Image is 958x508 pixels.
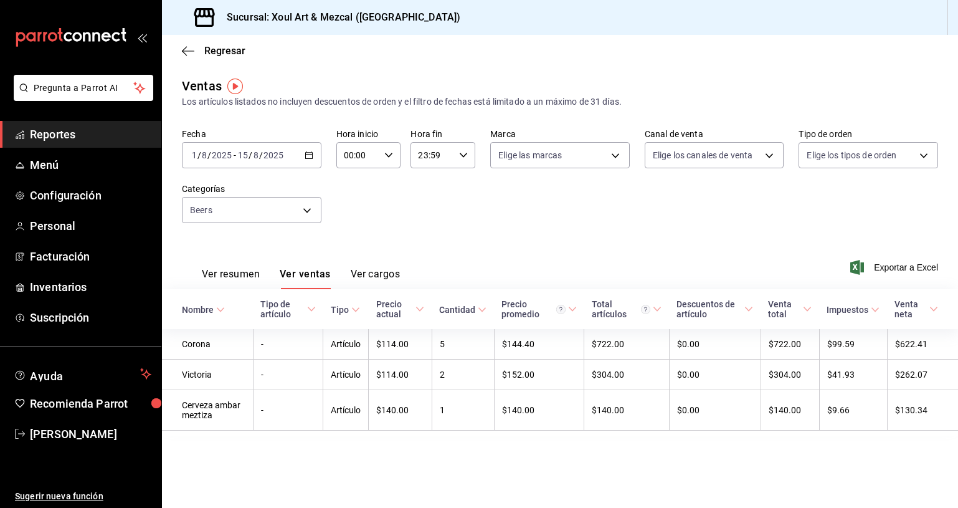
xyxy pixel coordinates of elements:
td: Cerveza ambar meztiza [162,390,253,431]
span: Descuentos de artículo [676,299,753,319]
span: Nombre [182,305,225,315]
td: $140.00 [761,390,819,431]
div: Venta total [768,299,800,319]
button: Pregunta a Parrot AI [14,75,153,101]
td: $722.00 [584,329,669,360]
label: Tipo de orden [799,130,938,138]
span: Pregunta a Parrot AI [34,82,134,95]
button: Exportar a Excel [853,260,938,275]
td: $140.00 [584,390,669,431]
td: 2 [432,360,494,390]
td: Artículo [323,329,369,360]
div: Nombre [182,305,214,315]
td: 1 [432,390,494,431]
td: $114.00 [369,329,432,360]
svg: Precio promedio = Total artículos / cantidad [556,305,566,314]
label: Marca [490,130,630,138]
td: $262.07 [887,360,958,390]
span: Elige las marcas [498,149,562,161]
td: $622.41 [887,329,958,360]
td: $9.66 [819,390,887,431]
span: Venta neta [894,299,938,319]
td: $41.93 [819,360,887,390]
td: $722.00 [761,329,819,360]
span: Impuestos [827,305,880,315]
div: navigation tabs [202,268,400,289]
label: Canal de venta [645,130,784,138]
span: Elige los tipos de orden [807,149,896,161]
td: $304.00 [584,360,669,390]
img: Tooltip marker [227,79,243,94]
span: / [249,150,252,160]
button: Ver cargos [351,268,401,289]
td: $0.00 [669,360,761,390]
div: Tipo [331,305,349,315]
td: $144.40 [494,329,584,360]
td: $130.34 [887,390,958,431]
span: Menú [30,156,151,173]
input: ---- [263,150,284,160]
td: Artículo [323,390,369,431]
td: $0.00 [669,390,761,431]
div: Impuestos [827,305,868,315]
span: Tipo [331,305,360,315]
div: Venta neta [894,299,927,319]
td: - [253,390,323,431]
a: Pregunta a Parrot AI [9,90,153,103]
h3: Sucursal: Xoul Art & Mezcal ([GEOGRAPHIC_DATA]) [217,10,460,25]
span: / [197,150,201,160]
td: - [253,360,323,390]
td: $0.00 [669,329,761,360]
div: Tipo de artículo [260,299,305,319]
td: $140.00 [494,390,584,431]
span: Total artículos [592,299,662,319]
span: Precio promedio [501,299,577,319]
button: Regresar [182,45,245,57]
div: Cantidad [439,305,475,315]
span: Sugerir nueva función [15,490,151,503]
span: / [207,150,211,160]
button: Ver ventas [280,268,331,289]
div: Descuentos de artículo [676,299,742,319]
div: Total artículos [592,299,650,319]
svg: El total artículos considera cambios de precios en los artículos así como costos adicionales por ... [641,305,650,314]
span: Precio actual [376,299,424,319]
input: -- [253,150,259,160]
label: Categorías [182,185,321,193]
span: [PERSON_NAME] [30,426,151,443]
td: $114.00 [369,360,432,390]
td: Victoria [162,360,253,390]
td: $140.00 [369,390,432,431]
td: $304.00 [761,360,819,390]
td: - [253,329,323,360]
div: Precio promedio [501,299,566,319]
td: 5 [432,329,494,360]
button: open_drawer_menu [137,32,147,42]
span: Cantidad [439,305,486,315]
span: Personal [30,218,151,234]
input: -- [191,150,197,160]
input: -- [237,150,249,160]
span: Ayuda [30,367,135,381]
span: Beers [190,204,212,216]
span: Recomienda Parrot [30,395,151,412]
span: Elige los canales de venta [653,149,752,161]
input: ---- [211,150,232,160]
div: Precio actual [376,299,413,319]
span: - [234,150,236,160]
span: Reportes [30,126,151,143]
input: -- [201,150,207,160]
span: / [259,150,263,160]
span: Tipo de artículo [260,299,316,319]
span: Configuración [30,187,151,204]
td: Corona [162,329,253,360]
td: $152.00 [494,360,584,390]
label: Hora fin [410,130,475,138]
button: Ver resumen [202,268,260,289]
span: Inventarios [30,279,151,295]
td: $99.59 [819,329,887,360]
div: Ventas [182,77,222,95]
div: Los artículos listados no incluyen descuentos de orden y el filtro de fechas está limitado a un m... [182,95,938,108]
